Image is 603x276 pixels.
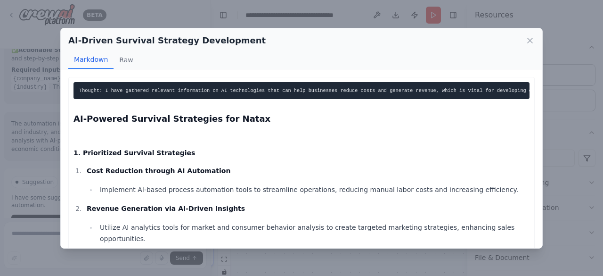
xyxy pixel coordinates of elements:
[73,112,530,125] h3: AI-Powered Survival Strategies for Natax
[114,51,139,69] button: Raw
[68,34,266,47] h2: AI-Driven Survival Strategy Development
[68,51,114,69] button: Markdown
[97,222,530,244] li: Utilize AI analytics tools for market and consumer behavior analysis to create targeted marketing...
[97,184,530,195] li: Implement AI-based process automation tools to streamline operations, reducing manual labor costs...
[73,149,195,157] strong: 1. Prioritized Survival Strategies
[87,167,230,175] strong: Cost Reduction through AI Automation
[87,205,245,212] strong: Revenue Generation via AI-Driven Insights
